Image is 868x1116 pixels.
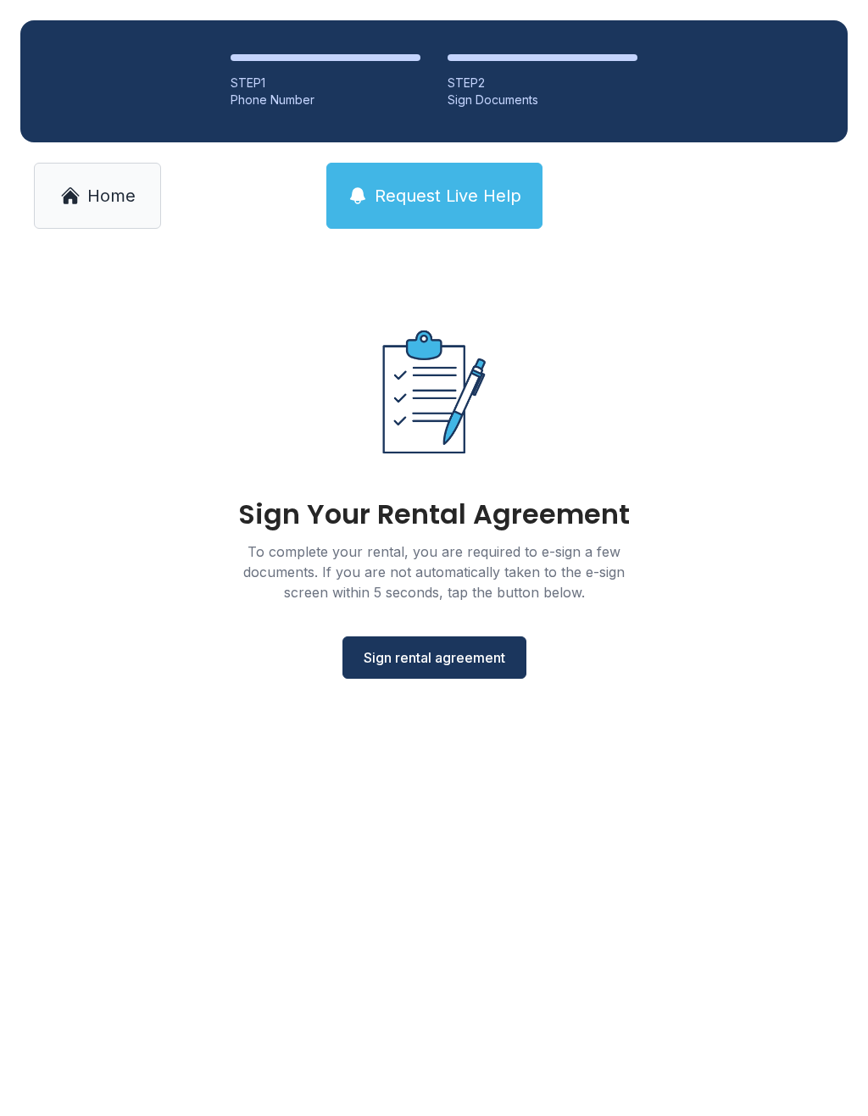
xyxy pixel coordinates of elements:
[231,75,420,92] div: STEP 1
[238,501,630,528] div: Sign Your Rental Agreement
[448,92,637,108] div: Sign Documents
[87,184,136,208] span: Home
[364,647,505,668] span: Sign rental agreement
[222,541,646,602] div: To complete your rental, you are required to e-sign a few documents. If you are not automatically...
[231,92,420,108] div: Phone Number
[448,75,637,92] div: STEP 2
[346,303,522,480] img: Rental agreement document illustration
[375,184,521,208] span: Request Live Help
